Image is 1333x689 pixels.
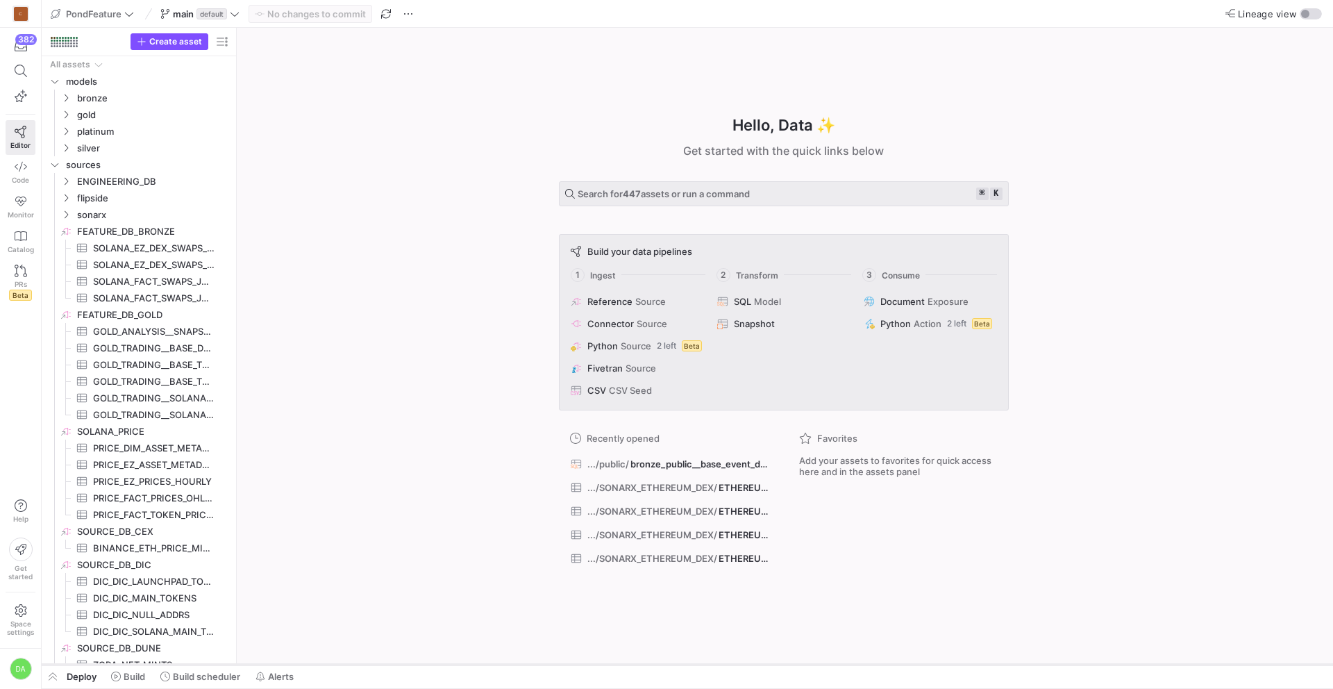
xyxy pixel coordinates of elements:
span: Connector [587,318,634,329]
div: Press SPACE to select this row. [47,123,230,140]
span: Alerts [268,671,294,682]
div: Press SPACE to select this row. [47,290,230,306]
div: Press SPACE to select this row. [47,173,230,190]
span: 2 left [657,341,676,351]
a: SOLANA_EZ_DEX_SWAPS_LATEST_10D​​​​​​​​​ [47,240,230,256]
button: ConnectorSource [568,315,706,332]
span: silver [77,140,228,156]
kbd: ⌘ [976,188,989,200]
button: PythonAction2 leftBeta [861,315,999,332]
button: PythonSource2 leftBeta [568,338,706,354]
button: Search for447assets or run a command⌘k [559,181,1009,206]
span: PRICE_EZ_PRICES_HOURLY​​​​​​​​​ [93,474,215,490]
div: Press SPACE to select this row. [47,490,230,506]
span: .../public/ [587,458,629,470]
span: SOLANA_EZ_DEX_SWAPS_LATEST_10D​​​​​​​​​ [93,240,215,256]
span: DIC_DIC_SOLANA_MAIN_TOKENS​​​​​​​​​ [93,624,215,640]
span: Build your data pipelines [587,246,692,257]
div: Press SPACE to select this row. [47,573,230,590]
div: Press SPACE to select this row. [47,473,230,490]
div: Press SPACE to select this row. [47,340,230,356]
span: Source [621,340,651,351]
a: SOURCE_DB_DIC​​​​​​​​ [47,556,230,573]
a: SOLANA_FACT_SWAPS_JUPITER_SUMMARY_LATEST_30H​​​​​​​​​ [47,290,230,306]
span: .../SONARX_ETHEREUM_DEX/ [587,553,717,564]
span: PRICE_DIM_ASSET_METADATA​​​​​​​​​ [93,440,215,456]
span: Recently opened [587,433,660,444]
span: 2 left [947,319,966,329]
span: Build scheduler [173,671,240,682]
span: PRICE_FACT_TOKEN_PRICES_HOURLY​​​​​​​​​ [93,507,215,523]
span: Space settings [7,620,34,636]
div: Press SPACE to select this row. [47,323,230,340]
span: GOLD_TRADING__SOLANA_TOKEN_TRANSFERS_FEATURES​​​​​​​​​ [93,407,215,423]
div: Press SPACE to select this row. [47,523,230,540]
button: .../SONARX_ETHEREUM_DEX/ETHEREUM_SWAPS_UNISWAP [567,479,771,497]
a: DIC_DIC_SOLANA_MAIN_TOKENS​​​​​​​​​ [47,623,230,640]
span: BINANCE_ETH_PRICE_MINUTE​​​​​​​​​ [93,540,215,556]
span: Python [880,318,911,329]
span: Code [12,176,29,184]
div: Press SPACE to select this row. [47,540,230,556]
div: Press SPACE to select this row. [47,256,230,273]
span: Monitor [8,210,34,219]
a: SOLANA_FACT_SWAPS_JUPITER_SUMMARY_LATEST_10D​​​​​​​​​ [47,273,230,290]
button: SQLModel [714,293,853,310]
span: GOLD_ANALYSIS__SNAPSHOT_TOKEN_MARKET_FEATURES​​​​​​​​​ [93,324,215,340]
span: bronze [77,90,228,106]
span: Editor [10,141,31,149]
button: Build scheduler [154,665,246,688]
span: SOLANA_FACT_SWAPS_JUPITER_SUMMARY_LATEST_30H​​​​​​​​​ [93,290,215,306]
div: Get started with the quick links below [559,142,1009,159]
span: SQL [734,296,751,307]
button: CSVCSV Seed [568,382,706,399]
a: C [6,2,35,26]
a: SOLANA_PRICE​​​​​​​​ [47,423,230,440]
span: PRICE_FACT_PRICES_OHLC_HOURLY​​​​​​​​​ [93,490,215,506]
span: flipside [77,190,228,206]
div: Press SPACE to select this row. [47,423,230,440]
div: Press SPACE to select this row. [47,456,230,473]
span: Source [637,318,667,329]
div: Press SPACE to select this row. [47,273,230,290]
span: Beta [972,318,992,329]
div: DA [10,658,32,680]
a: Code [6,155,35,190]
button: .../public/bronze_public__base_event_deposit_address [567,455,771,473]
span: Lineage view [1238,8,1297,19]
button: DA [6,654,35,683]
span: Snapshot [734,318,775,329]
div: Press SPACE to select this row. [47,90,230,106]
a: PRICE_FACT_TOKEN_PRICES_HOURLY​​​​​​​​​ [47,506,230,523]
span: Action [914,318,941,329]
div: Press SPACE to select this row. [47,306,230,323]
span: models [66,74,228,90]
a: GOLD_TRADING__BASE_TOKEN_TRANSFERS_FEATURES​​​​​​​​​ [47,373,230,390]
span: ETHEREUM_SWAPS_SUSHISWAP [719,506,768,517]
span: Fivetran [587,363,623,374]
a: FEATURE_DB_BRONZE​​​​​​​​ [47,223,230,240]
div: Press SPACE to select this row. [47,623,230,640]
a: BINANCE_ETH_PRICE_MINUTE​​​​​​​​​ [47,540,230,556]
span: GOLD_TRADING__BASE_TOKEN_PRICE_FEATURES​​​​​​​​​ [93,357,215,373]
span: CSV Seed [609,385,652,396]
span: Help [12,515,29,523]
a: Monitor [6,190,35,224]
span: SOURCE_DB_CEX​​​​​​​​ [77,524,228,540]
span: ZORA_NFT_MINTS​​​​​​​​​ [93,657,215,673]
span: ETHEREUM_SHARE_DEX_DEX_SWAPS [719,529,768,540]
span: Create asset [149,37,202,47]
a: FEATURE_DB_GOLD​​​​​​​​ [47,306,230,323]
div: Press SPACE to select this row. [47,206,230,223]
span: Document [880,296,925,307]
span: platinum [77,124,228,140]
span: Model [754,296,781,307]
a: SOURCE_DB_CEX​​​​​​​​ [47,523,230,540]
div: Press SPACE to select this row. [47,140,230,156]
button: PondFeature [47,5,137,23]
button: ReferenceSource [568,293,706,310]
span: bronze_public__base_event_deposit_address [630,458,768,470]
span: .../SONARX_ETHEREUM_DEX/ [587,529,717,540]
button: Create asset [131,33,208,50]
div: Press SPACE to select this row. [47,656,230,673]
